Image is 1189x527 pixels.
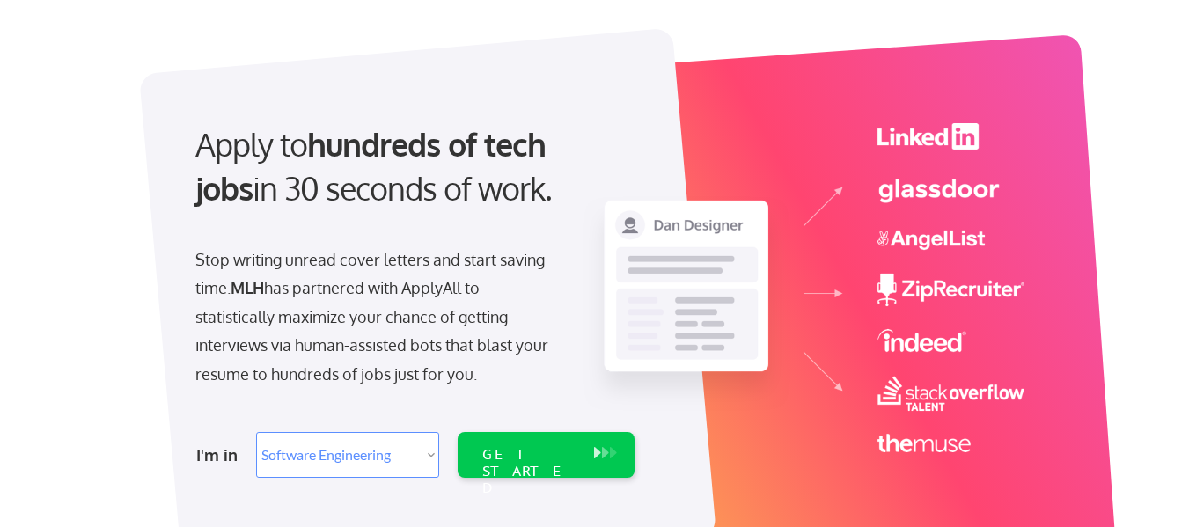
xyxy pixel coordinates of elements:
[196,441,246,469] div: I'm in
[195,245,557,388] div: Stop writing unread cover letters and start saving time. has partnered with ApplyAll to statistic...
[482,446,576,497] div: GET STARTED
[195,124,554,208] strong: hundreds of tech jobs
[195,122,628,211] div: Apply to in 30 seconds of work.
[231,278,264,297] strong: MLH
